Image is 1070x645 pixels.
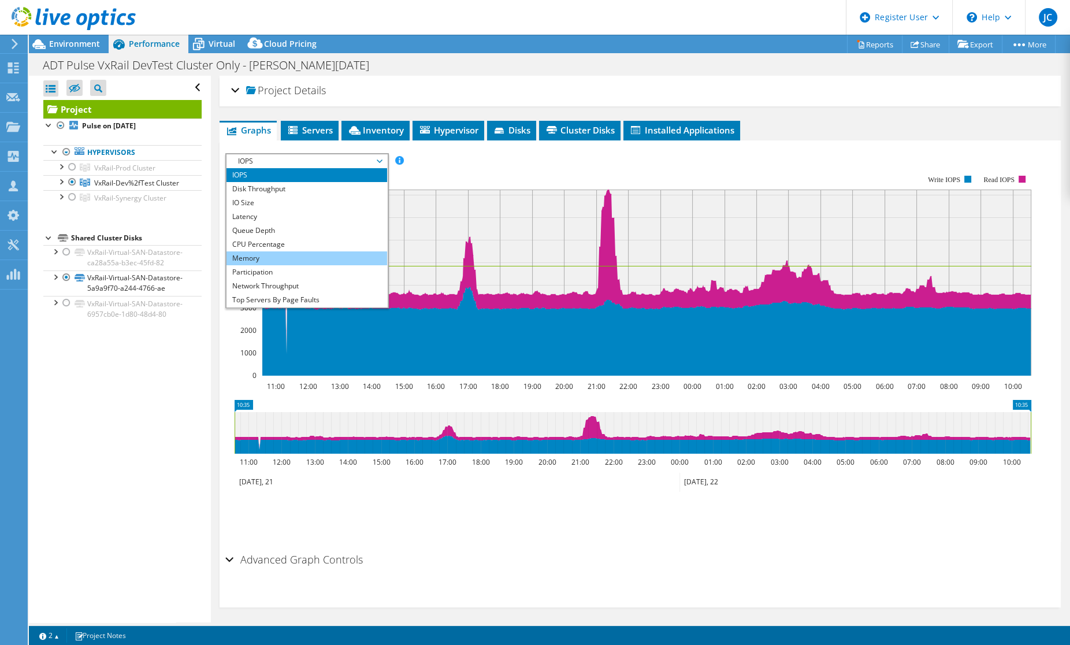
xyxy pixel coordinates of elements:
text: 21:00 [571,457,589,467]
text: 09:00 [972,381,990,391]
li: Top Servers By Page Faults [226,293,387,307]
span: Performance [129,38,180,49]
text: 16:00 [427,381,445,391]
a: Hypervisors [43,145,202,160]
b: Pulse on [DATE] [82,121,136,131]
span: Disks [493,124,530,136]
span: Environment [49,38,100,49]
text: 16:00 [406,457,423,467]
text: 15:00 [395,381,413,391]
text: 03:00 [779,381,797,391]
h1: ADT Pulse VxRail DevTest Cluster Only - [PERSON_NAME][DATE] [38,59,387,72]
text: 1000 [240,348,257,358]
text: 12:00 [299,381,317,391]
text: 03:00 [771,457,789,467]
text: 18:00 [491,381,509,391]
text: 2000 [240,325,257,335]
li: CPU Percentage [226,238,387,251]
text: 04:00 [812,381,830,391]
a: Share [902,35,949,53]
text: 0 [252,370,257,380]
text: 21:00 [588,381,605,391]
div: Shared Cluster Disks [71,231,202,245]
text: 08:00 [937,457,954,467]
text: 23:00 [652,381,670,391]
text: 19:00 [523,381,541,391]
text: 01:00 [704,457,722,467]
text: 02:00 [737,457,755,467]
span: JC [1039,8,1057,27]
text: Write IOPS [928,176,961,184]
text: 00:00 [683,381,701,391]
li: Participation [226,265,387,279]
a: Export [949,35,1002,53]
svg: \n [967,12,977,23]
span: Hypervisor [418,124,478,136]
text: 14:00 [363,381,381,391]
text: 11:00 [240,457,258,467]
span: Servers [287,124,333,136]
text: 13:00 [331,381,349,391]
text: 13:00 [306,457,324,467]
li: Disk Throughput [226,182,387,196]
a: VxRail-Virtual-SAN-Datastore-6957cb0e-1d80-48d4-80 [43,296,202,321]
text: 17:00 [459,381,477,391]
a: Project Notes [66,628,134,643]
span: Project [246,85,291,97]
li: Network Throughput [226,279,387,293]
text: 01:00 [716,381,734,391]
a: 2 [31,628,67,643]
text: 22:00 [619,381,637,391]
a: VxRail-Virtual-SAN-Datastore-5a9a9f70-a244-4766-ae [43,270,202,296]
a: More [1002,35,1056,53]
a: Reports [847,35,902,53]
span: VxRail-Synergy Cluster [94,193,166,203]
text: 20:00 [538,457,556,467]
span: IOPS [232,154,381,168]
h2: Advanced Graph Controls [225,548,363,571]
li: Queue Depth [226,224,387,238]
li: Memory [226,251,387,265]
text: 17:00 [439,457,456,467]
a: VxRail-Prod Cluster [43,160,202,175]
text: 20:00 [555,381,573,391]
text: 12:00 [273,457,291,467]
span: Details [294,83,326,97]
text: 04:00 [804,457,822,467]
text: 22:00 [605,457,623,467]
span: Cluster Disks [545,124,615,136]
a: VxRail-Dev%2fTest Cluster [43,175,202,190]
a: VxRail-Virtual-SAN-Datastore-ca28a55a-b3ec-45fd-82 [43,245,202,270]
text: 05:00 [844,381,861,391]
text: 08:00 [940,381,958,391]
text: Read IOPS [984,176,1015,184]
li: IOPS [226,168,387,182]
a: Pulse on [DATE] [43,118,202,134]
text: 11:00 [267,381,285,391]
a: VxRail-Synergy Cluster [43,190,202,205]
text: 06:00 [876,381,894,391]
span: Installed Applications [629,124,734,136]
text: 19:00 [505,457,523,467]
text: 07:00 [908,381,926,391]
text: 18:00 [472,457,490,467]
text: 23:00 [638,457,656,467]
text: 02:00 [748,381,766,391]
text: 07:00 [903,457,921,467]
span: VxRail-Prod Cluster [94,163,155,173]
text: 06:00 [870,457,888,467]
span: VxRail-Dev%2fTest Cluster [94,178,179,188]
span: Graphs [225,124,271,136]
span: Cloud Pricing [264,38,317,49]
text: 10:00 [1004,381,1022,391]
text: 00:00 [671,457,689,467]
text: 09:00 [969,457,987,467]
span: Virtual [209,38,235,49]
text: 10:00 [1003,457,1021,467]
text: 14:00 [339,457,357,467]
span: Inventory [347,124,404,136]
text: 05:00 [837,457,854,467]
text: 15:00 [373,457,391,467]
li: Latency [226,210,387,224]
li: IO Size [226,196,387,210]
